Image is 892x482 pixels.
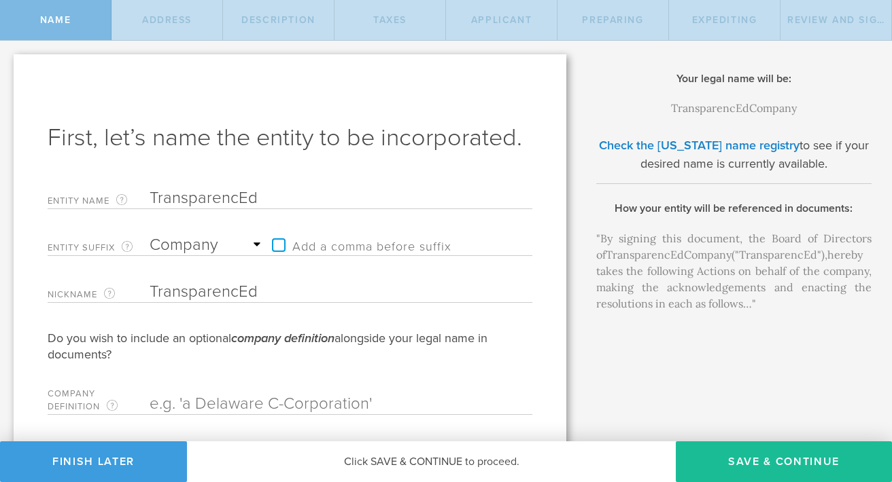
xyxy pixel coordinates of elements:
[692,14,757,26] span: Expediting
[582,14,643,26] span: Preparing
[344,455,519,468] span: Click SAVE & CONTINUE to proceed.
[48,286,150,302] label: Nickname
[373,14,407,26] span: Taxes
[48,240,150,255] label: Entity Suffix
[596,201,872,216] h2: How your entity will be referenced in documents:
[824,376,892,441] iframe: Chat Widget
[732,248,827,261] span: ("TransparencEd"),
[684,248,732,261] span: Company
[48,193,150,208] label: Entity Name
[40,14,71,26] span: Name
[787,14,885,26] span: Review and Sign
[48,390,150,414] label: Company Definition
[48,330,532,363] div: Do you wish to include an optional alongside your legal name in documents?
[265,235,451,255] label: Add a comma before suffix
[596,230,872,312] div: "By signing this document, the Board of Directors of hereby takes the following Actions on behalf...
[241,14,315,26] span: Description
[150,394,485,414] input: e.g. 'a Delaware C-Corporation'
[150,188,485,208] input: Required
[599,138,800,153] a: Check the [US_STATE] name registry
[671,101,749,115] span: TransparencEd
[676,441,892,482] button: Save & Continue
[150,282,485,302] input: Required
[231,331,334,346] em: company definition
[471,14,532,26] span: Applicant
[749,101,797,115] span: Company
[48,122,532,154] h1: First, let’s name the entity to be incorporated.
[142,14,192,26] span: Address
[606,248,684,261] span: TransparencEd
[596,71,872,86] h2: Your legal name will be:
